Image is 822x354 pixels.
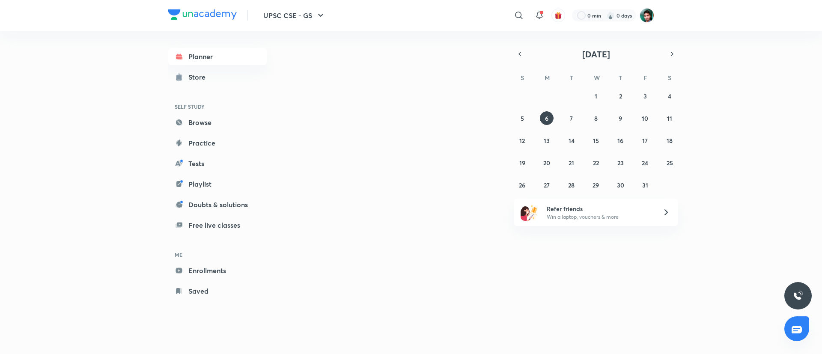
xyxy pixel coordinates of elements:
abbr: October 29, 2025 [593,181,599,189]
a: Browse [168,114,267,131]
button: October 27, 2025 [540,178,554,192]
button: October 16, 2025 [614,134,627,147]
a: Practice [168,134,267,152]
button: October 6, 2025 [540,111,554,125]
button: October 4, 2025 [663,89,676,103]
img: Avinash Gupta [640,8,654,23]
abbr: October 4, 2025 [668,92,671,100]
abbr: October 11, 2025 [667,114,672,122]
button: October 18, 2025 [663,134,676,147]
button: October 19, 2025 [515,156,529,170]
a: Tests [168,155,267,172]
span: [DATE] [582,48,610,60]
abbr: Thursday [619,74,622,82]
button: October 26, 2025 [515,178,529,192]
abbr: October 30, 2025 [617,181,624,189]
abbr: October 21, 2025 [569,159,574,167]
img: avatar [554,12,562,19]
button: October 11, 2025 [663,111,676,125]
abbr: October 1, 2025 [595,92,597,100]
a: Planner [168,48,267,65]
abbr: October 20, 2025 [543,159,550,167]
button: October 23, 2025 [614,156,627,170]
button: October 20, 2025 [540,156,554,170]
button: October 31, 2025 [638,178,652,192]
abbr: October 3, 2025 [643,92,647,100]
img: referral [521,204,538,221]
abbr: October 22, 2025 [593,159,599,167]
a: Store [168,68,267,86]
p: Win a laptop, vouchers & more [547,213,652,221]
button: October 7, 2025 [565,111,578,125]
abbr: Saturday [668,74,671,82]
button: October 17, 2025 [638,134,652,147]
button: UPSC CSE - GS [258,7,331,24]
img: ttu [793,291,803,301]
abbr: Friday [643,74,647,82]
button: October 13, 2025 [540,134,554,147]
h6: Refer friends [547,204,652,213]
abbr: October 19, 2025 [519,159,525,167]
abbr: October 28, 2025 [568,181,575,189]
h6: ME [168,247,267,262]
button: October 12, 2025 [515,134,529,147]
abbr: October 31, 2025 [642,181,648,189]
button: October 29, 2025 [589,178,603,192]
abbr: October 6, 2025 [545,114,548,122]
abbr: Monday [545,74,550,82]
abbr: October 5, 2025 [521,114,524,122]
abbr: October 27, 2025 [544,181,550,189]
abbr: October 9, 2025 [619,114,622,122]
button: October 30, 2025 [614,178,627,192]
abbr: October 24, 2025 [642,159,648,167]
abbr: October 17, 2025 [642,137,648,145]
button: avatar [551,9,565,22]
button: October 22, 2025 [589,156,603,170]
abbr: October 12, 2025 [519,137,525,145]
abbr: October 14, 2025 [569,137,575,145]
abbr: October 15, 2025 [593,137,599,145]
abbr: October 16, 2025 [617,137,623,145]
a: Saved [168,283,267,300]
img: streak [606,11,615,20]
button: October 5, 2025 [515,111,529,125]
button: October 2, 2025 [614,89,627,103]
button: October 25, 2025 [663,156,676,170]
abbr: October 10, 2025 [642,114,648,122]
button: October 9, 2025 [614,111,627,125]
abbr: October 18, 2025 [667,137,673,145]
button: [DATE] [526,48,666,60]
abbr: Wednesday [594,74,600,82]
button: October 1, 2025 [589,89,603,103]
abbr: October 26, 2025 [519,181,525,189]
img: Company Logo [168,9,237,20]
a: Free live classes [168,217,267,234]
abbr: October 2, 2025 [619,92,622,100]
abbr: Tuesday [570,74,573,82]
button: October 3, 2025 [638,89,652,103]
button: October 14, 2025 [565,134,578,147]
abbr: October 8, 2025 [594,114,598,122]
a: Enrollments [168,262,267,279]
a: Doubts & solutions [168,196,267,213]
a: Playlist [168,176,267,193]
button: October 15, 2025 [589,134,603,147]
button: October 8, 2025 [589,111,603,125]
button: October 10, 2025 [638,111,652,125]
h6: SELF STUDY [168,99,267,114]
div: Store [188,72,211,82]
a: Company Logo [168,9,237,22]
abbr: October 7, 2025 [570,114,573,122]
abbr: Sunday [521,74,524,82]
button: October 28, 2025 [565,178,578,192]
abbr: October 13, 2025 [544,137,550,145]
abbr: October 25, 2025 [667,159,673,167]
abbr: October 23, 2025 [617,159,624,167]
button: October 21, 2025 [565,156,578,170]
button: October 24, 2025 [638,156,652,170]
